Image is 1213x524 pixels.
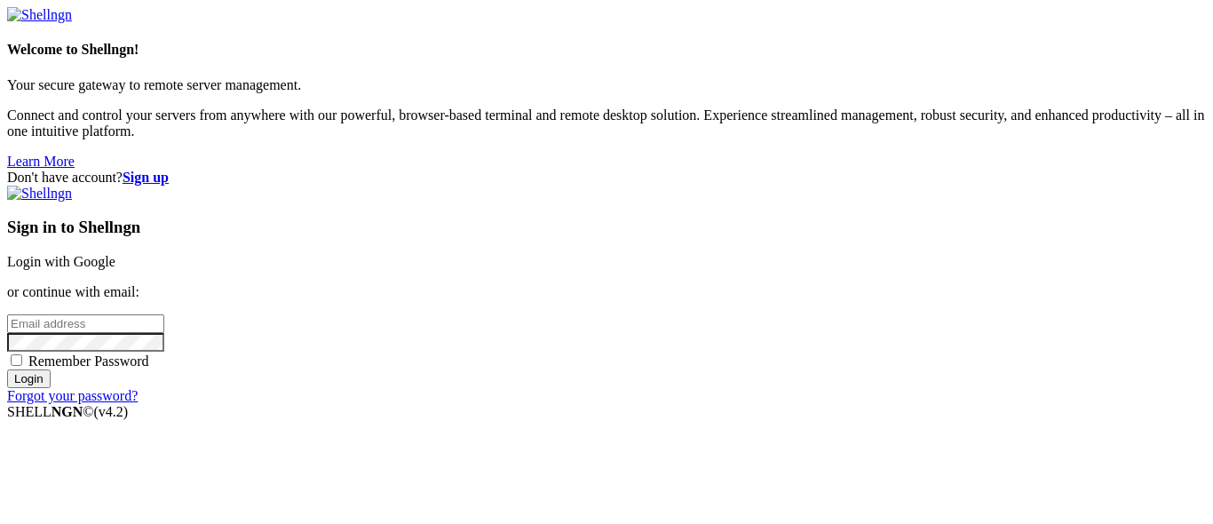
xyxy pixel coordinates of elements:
input: Login [7,369,51,388]
a: Learn More [7,154,75,169]
input: Remember Password [11,354,22,366]
input: Email address [7,314,164,333]
p: Connect and control your servers from anywhere with our powerful, browser-based terminal and remo... [7,107,1206,139]
p: Your secure gateway to remote server management. [7,77,1206,93]
span: 4.2.0 [94,404,129,419]
a: Sign up [123,170,169,185]
h4: Welcome to Shellngn! [7,42,1206,58]
div: Don't have account? [7,170,1206,186]
a: Login with Google [7,254,115,269]
img: Shellngn [7,186,72,202]
h3: Sign in to Shellngn [7,218,1206,237]
span: SHELL © [7,404,128,419]
p: or continue with email: [7,284,1206,300]
a: Forgot your password? [7,388,138,403]
b: NGN [52,404,83,419]
img: Shellngn [7,7,72,23]
span: Remember Password [28,353,149,369]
